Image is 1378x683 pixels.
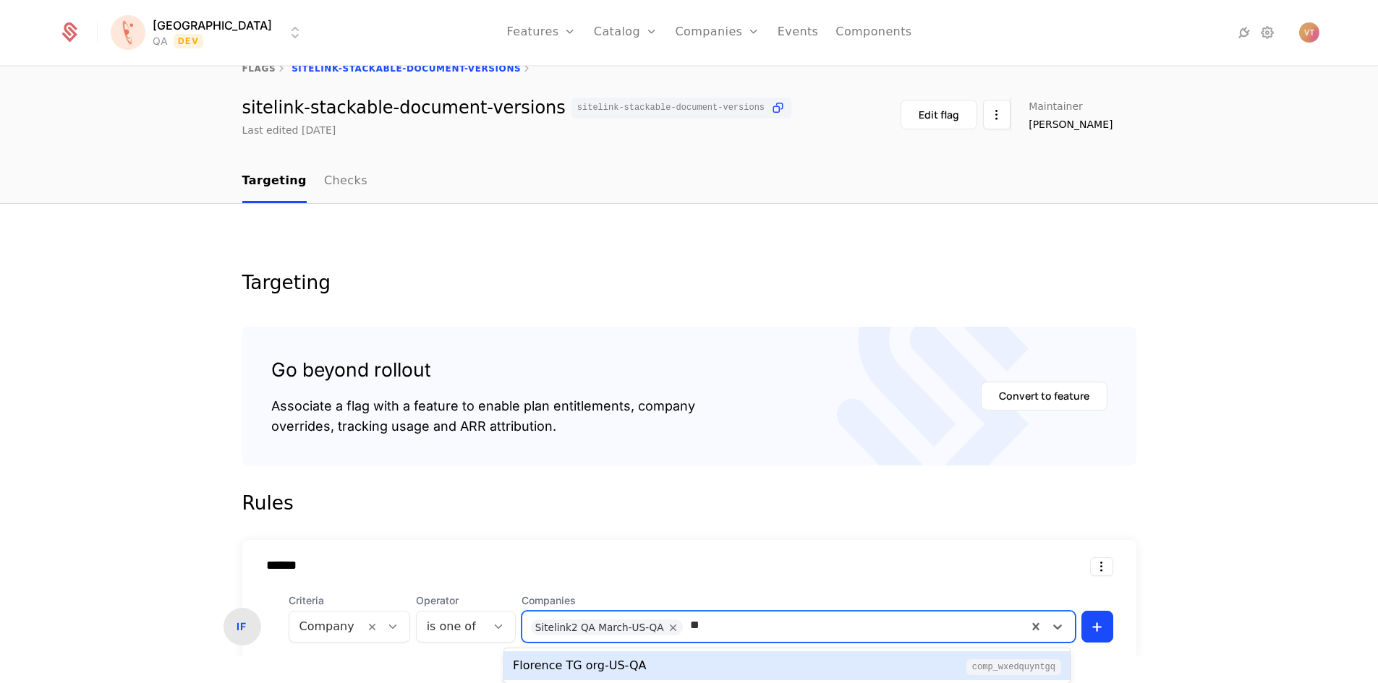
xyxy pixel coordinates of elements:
span: Operator [416,593,516,608]
button: Open user button [1299,22,1319,43]
div: Rules [242,489,1136,517]
a: Settings [1259,24,1276,41]
div: sitelink-stackable-document-versions [242,98,792,119]
span: comp_WXeDQuyNtGq [966,659,1061,675]
div: QA [153,34,168,48]
span: Dev [174,34,203,48]
a: Checks [324,160,367,203]
div: Sitelink2 QA March-US-QA [535,619,664,635]
button: + [1081,611,1113,643]
button: Convert to feature [981,382,1107,411]
ul: Choose Sub Page [242,160,367,203]
button: Edit flag [901,100,977,129]
span: sitelink-stackable-document-versions [577,103,765,112]
span: Companies [522,593,1076,608]
span: [GEOGRAPHIC_DATA] [153,17,272,34]
span: [PERSON_NAME] [1029,117,1113,132]
nav: Main [242,160,1136,203]
a: Targeting [242,160,307,203]
div: Edit flag [919,108,959,122]
div: Remove Sitelink2 QA March-US-QA [664,619,683,635]
div: Last edited [DATE] [242,123,336,137]
div: IF [224,608,261,645]
button: Select action [983,100,1011,129]
button: Select environment [115,17,304,48]
a: Integrations [1235,24,1253,41]
div: Florence TG org-US-QA [513,657,646,674]
div: Associate a flag with a feature to enable plan entitlements, company overrides, tracking usage an... [271,396,695,437]
img: Vlada Todorovic [1299,22,1319,43]
span: Criteria [289,593,410,608]
span: Maintainer [1029,101,1083,111]
a: flags [242,64,276,74]
button: Select action [1090,557,1113,576]
img: Florence [111,15,145,50]
div: Go beyond rollout [271,356,695,385]
div: Targeting [242,273,1136,292]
